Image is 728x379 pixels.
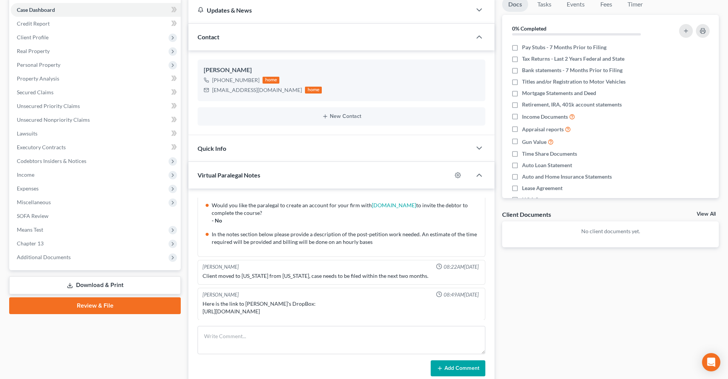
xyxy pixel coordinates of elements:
[17,158,86,164] span: Codebtors Insiders & Notices
[17,185,39,192] span: Expenses
[17,75,59,82] span: Property Analysis
[522,196,560,203] span: HOA Statement
[212,217,480,224] div: - No
[17,116,90,123] span: Unsecured Nonpriority Claims
[522,184,563,192] span: Lease Agreement
[198,145,226,152] span: Quick Info
[697,211,716,217] a: View All
[372,202,416,208] a: [DOMAIN_NAME]
[11,99,181,113] a: Unsecured Priority Claims
[11,17,181,31] a: Credit Report
[203,263,239,271] div: [PERSON_NAME]
[431,360,485,376] button: Add Comment
[522,66,623,74] span: Bank statements - 7 Months Prior to Filing
[522,101,622,108] span: Retirement, IRA, 401k account statements
[444,263,479,271] span: 08:22AM[DATE]
[198,6,462,14] div: Updates & News
[17,226,43,233] span: Means Test
[522,55,624,63] span: Tax Returns - Last 2 Years Federal and State
[9,276,181,294] a: Download & Print
[17,48,50,54] span: Real Property
[204,113,479,119] button: New Contact
[522,150,577,158] span: Time Share Documents
[212,202,480,217] div: Would you like the paralegal to create an account for your firm with to invite the debtor to comp...
[11,72,181,85] a: Property Analysis
[203,291,239,298] div: [PERSON_NAME]
[702,353,720,371] div: Open Intercom Messenger
[17,254,71,260] span: Additional Documents
[11,3,181,17] a: Case Dashboard
[522,78,626,85] span: Titles and/or Registration to Motor Vehicles
[263,77,279,84] div: home
[522,161,572,169] span: Auto Loan Statement
[502,210,551,218] div: Client Documents
[204,66,479,75] div: [PERSON_NAME]
[17,20,50,27] span: Credit Report
[17,213,49,219] span: SOFA Review
[444,291,479,298] span: 08:49AM[DATE]
[17,61,60,68] span: Personal Property
[17,6,55,13] span: Case Dashboard
[203,300,480,315] div: Here is the link to [PERSON_NAME]'s DropBox: [URL][DOMAIN_NAME]
[17,199,51,205] span: Miscellaneous
[11,209,181,223] a: SOFA Review
[212,231,480,246] div: In the notes section below please provide a description of the post-petition work needed. An esti...
[17,130,37,137] span: Lawsuits
[17,171,34,178] span: Income
[522,138,546,146] span: Gun Value
[17,34,49,40] span: Client Profile
[11,113,181,127] a: Unsecured Nonpriority Claims
[11,140,181,154] a: Executory Contracts
[198,171,260,179] span: Virtual Paralegal Notes
[522,44,606,51] span: Pay Stubs - 7 Months Prior to Filing
[198,33,219,40] span: Contact
[17,89,54,95] span: Secured Claims
[17,144,66,150] span: Executory Contracts
[17,103,80,109] span: Unsecured Priority Claims
[522,126,564,133] span: Appraisal reports
[9,297,181,314] a: Review & File
[522,89,596,97] span: Mortgage Statements and Deed
[508,227,713,235] p: No client documents yet.
[17,240,44,247] span: Chapter 13
[11,127,181,140] a: Lawsuits
[522,113,568,121] span: Income Documents
[512,25,546,32] strong: 0% Completed
[11,85,181,99] a: Secured Claims
[212,86,302,94] div: [EMAIL_ADDRESS][DOMAIN_NAME]
[212,76,259,84] div: [PHONE_NUMBER]
[203,272,480,280] div: Client moved to [US_STATE] from [US_STATE], case needs to be filed within the next two months.
[305,87,322,94] div: home
[522,173,612,181] span: Auto and Home Insurance Statements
